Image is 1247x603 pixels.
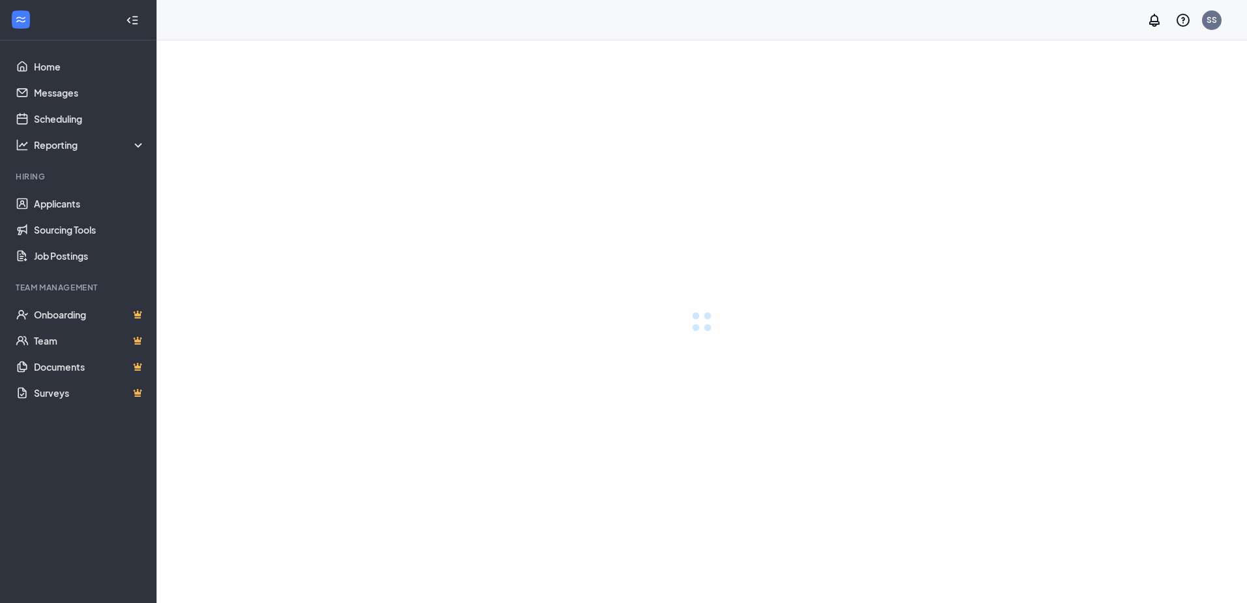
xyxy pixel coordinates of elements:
[34,243,145,269] a: Job Postings
[34,354,145,380] a: DocumentsCrown
[16,282,143,293] div: Team Management
[34,380,145,406] a: SurveysCrown
[34,301,145,328] a: OnboardingCrown
[34,328,145,354] a: TeamCrown
[34,138,146,151] div: Reporting
[126,14,139,27] svg: Collapse
[34,80,145,106] a: Messages
[1175,12,1191,28] svg: QuestionInfo
[16,171,143,182] div: Hiring
[34,217,145,243] a: Sourcing Tools
[14,13,27,26] svg: WorkstreamLogo
[34,106,145,132] a: Scheduling
[34,54,145,80] a: Home
[34,191,145,217] a: Applicants
[1147,12,1162,28] svg: Notifications
[1207,14,1217,25] div: SS
[16,138,29,151] svg: Analysis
